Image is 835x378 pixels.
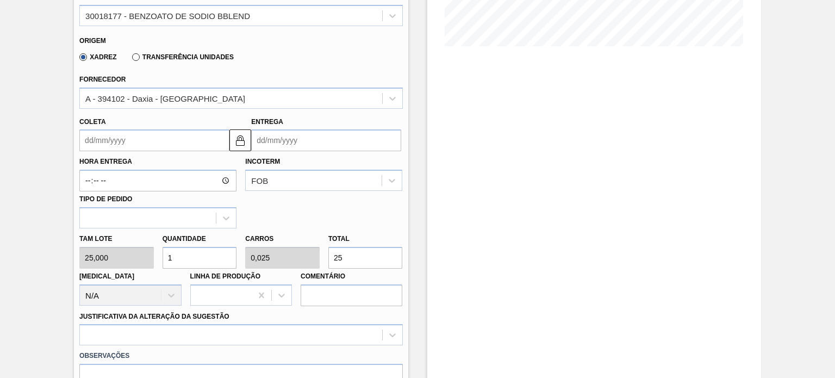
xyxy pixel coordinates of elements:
[245,158,280,165] label: Incoterm
[251,118,283,126] label: Entrega
[301,269,402,284] label: Comentário
[79,195,132,203] label: Tipo de pedido
[85,11,250,20] div: 30018177 - BENZOATO DE SODIO BBLEND
[245,235,273,243] label: Carros
[229,129,251,151] button: locked
[328,235,350,243] label: Total
[79,76,126,83] label: Fornecedor
[251,176,268,185] div: FOB
[79,348,402,364] label: Observações
[190,272,261,280] label: Linha de Produção
[79,313,229,320] label: Justificativa da Alteração da Sugestão
[234,134,247,147] img: locked
[79,53,117,61] label: Xadrez
[79,231,154,247] label: Tam lote
[132,53,234,61] label: Transferência Unidades
[163,235,206,243] label: Quantidade
[79,272,134,280] label: [MEDICAL_DATA]
[251,129,401,151] input: dd/mm/yyyy
[79,129,229,151] input: dd/mm/yyyy
[79,154,236,170] label: Hora Entrega
[79,37,106,45] label: Origem
[79,118,105,126] label: Coleta
[85,94,245,103] div: A - 394102 - Daxia - [GEOGRAPHIC_DATA]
